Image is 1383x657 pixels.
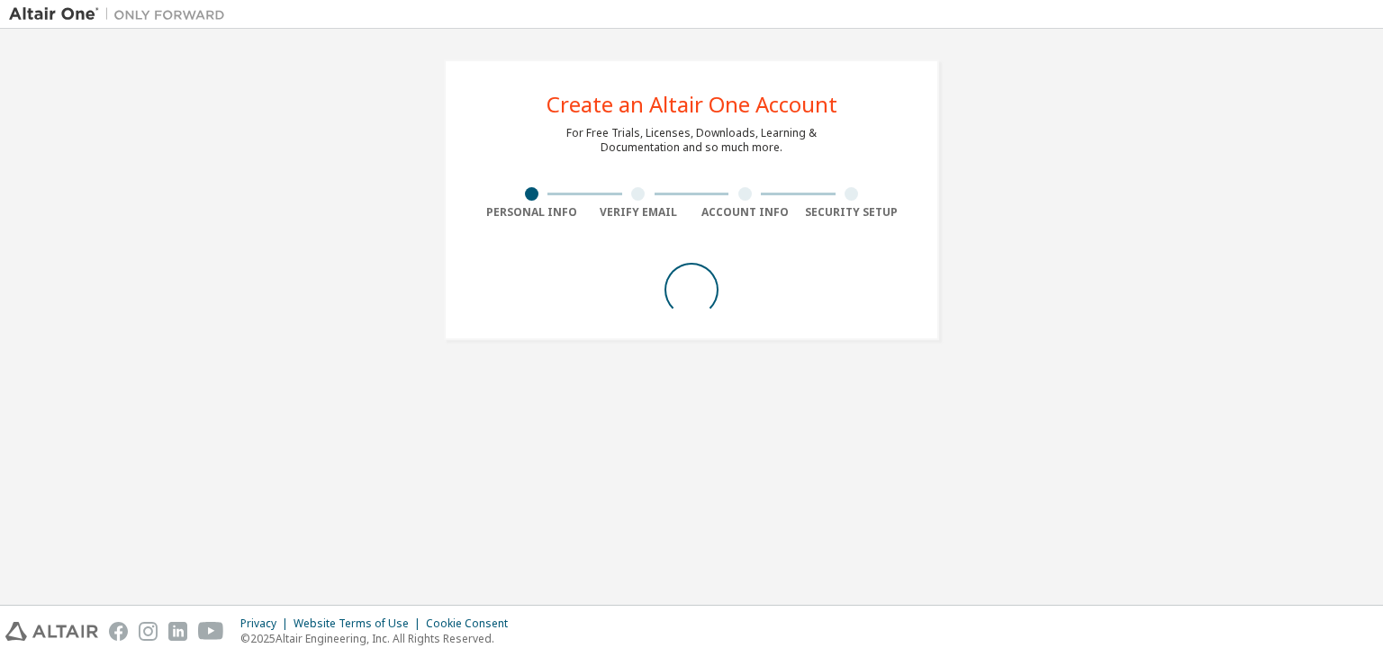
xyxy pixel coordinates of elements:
div: Privacy [240,616,294,631]
p: © 2025 Altair Engineering, Inc. All Rights Reserved. [240,631,519,646]
div: Security Setup [799,205,906,220]
img: facebook.svg [109,622,128,641]
div: Website Terms of Use [294,616,426,631]
img: linkedin.svg [168,622,187,641]
div: For Free Trials, Licenses, Downloads, Learning & Documentation and so much more. [566,126,817,155]
div: Cookie Consent [426,616,519,631]
div: Account Info [691,205,799,220]
img: instagram.svg [139,622,158,641]
div: Personal Info [478,205,585,220]
img: youtube.svg [198,622,224,641]
div: Create an Altair One Account [547,94,837,115]
img: altair_logo.svg [5,622,98,641]
img: Altair One [9,5,234,23]
div: Verify Email [585,205,692,220]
